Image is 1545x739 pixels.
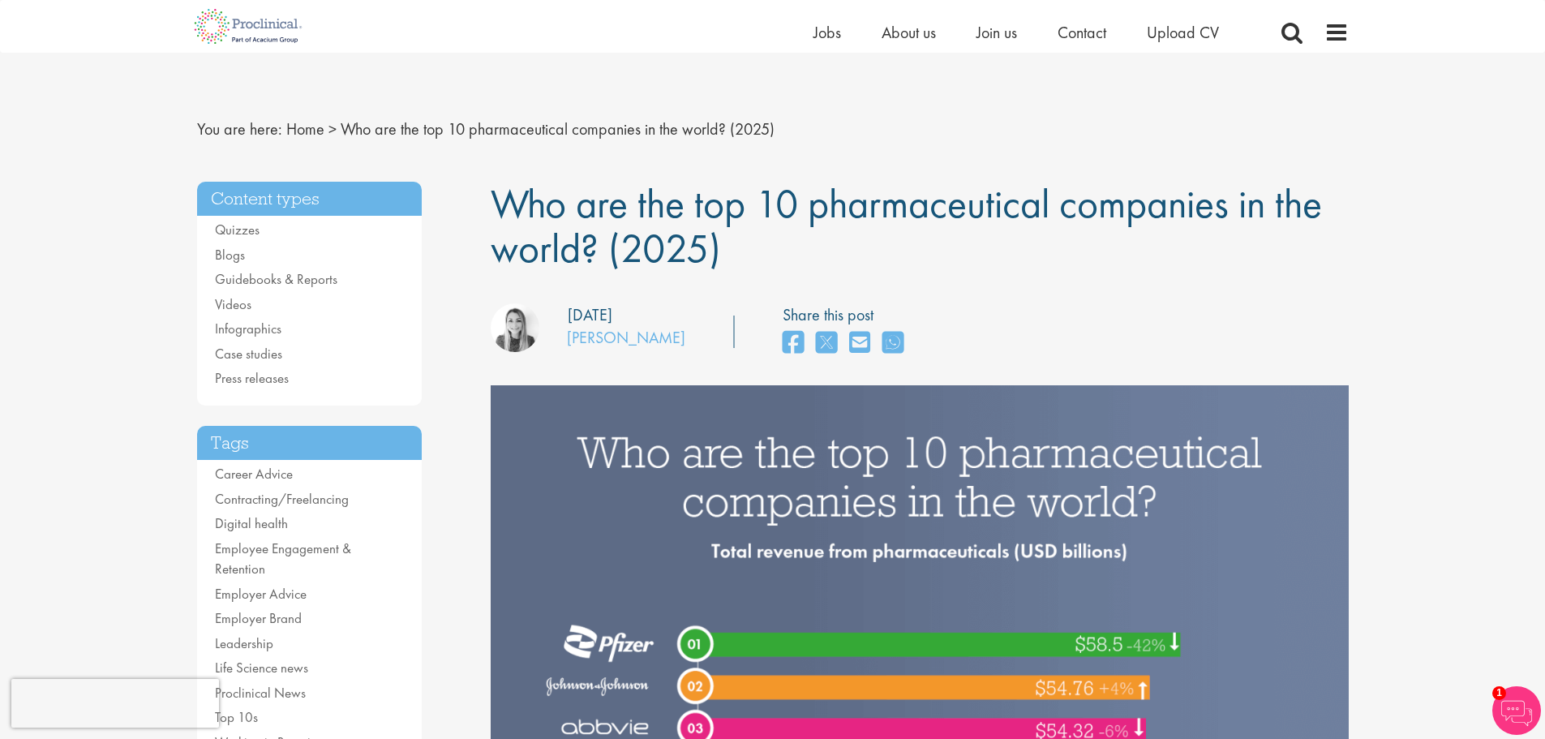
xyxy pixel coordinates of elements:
[215,539,351,578] a: Employee Engagement & Retention
[215,465,293,483] a: Career Advice
[215,609,302,627] a: Employer Brand
[849,326,870,361] a: share on email
[215,514,288,532] a: Digital health
[215,585,307,603] a: Employer Advice
[215,320,281,337] a: Infographics
[215,221,260,238] a: Quizzes
[976,22,1017,43] a: Join us
[197,118,282,140] span: You are here:
[491,303,539,352] img: Hannah Burke
[1058,22,1106,43] a: Contact
[328,118,337,140] span: >
[215,684,306,702] a: Proclinical News
[567,327,685,348] a: [PERSON_NAME]
[813,22,841,43] a: Jobs
[1492,686,1541,735] img: Chatbot
[286,118,324,140] a: breadcrumb link
[215,708,258,726] a: Top 10s
[215,634,273,652] a: Leadership
[882,326,903,361] a: share on whats app
[783,303,912,327] label: Share this post
[215,659,308,677] a: Life Science news
[882,22,936,43] a: About us
[215,270,337,288] a: Guidebooks & Reports
[215,295,251,313] a: Videos
[783,326,804,361] a: share on facebook
[568,303,612,327] div: [DATE]
[491,178,1322,274] span: Who are the top 10 pharmaceutical companies in the world? (2025)
[215,345,282,363] a: Case studies
[215,369,289,387] a: Press releases
[1147,22,1219,43] a: Upload CV
[1492,686,1506,700] span: 1
[816,326,837,361] a: share on twitter
[215,246,245,264] a: Blogs
[197,426,423,461] h3: Tags
[197,182,423,217] h3: Content types
[215,490,349,508] a: Contracting/Freelancing
[11,679,219,728] iframe: reCAPTCHA
[341,118,775,140] span: Who are the top 10 pharmaceutical companies in the world? (2025)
